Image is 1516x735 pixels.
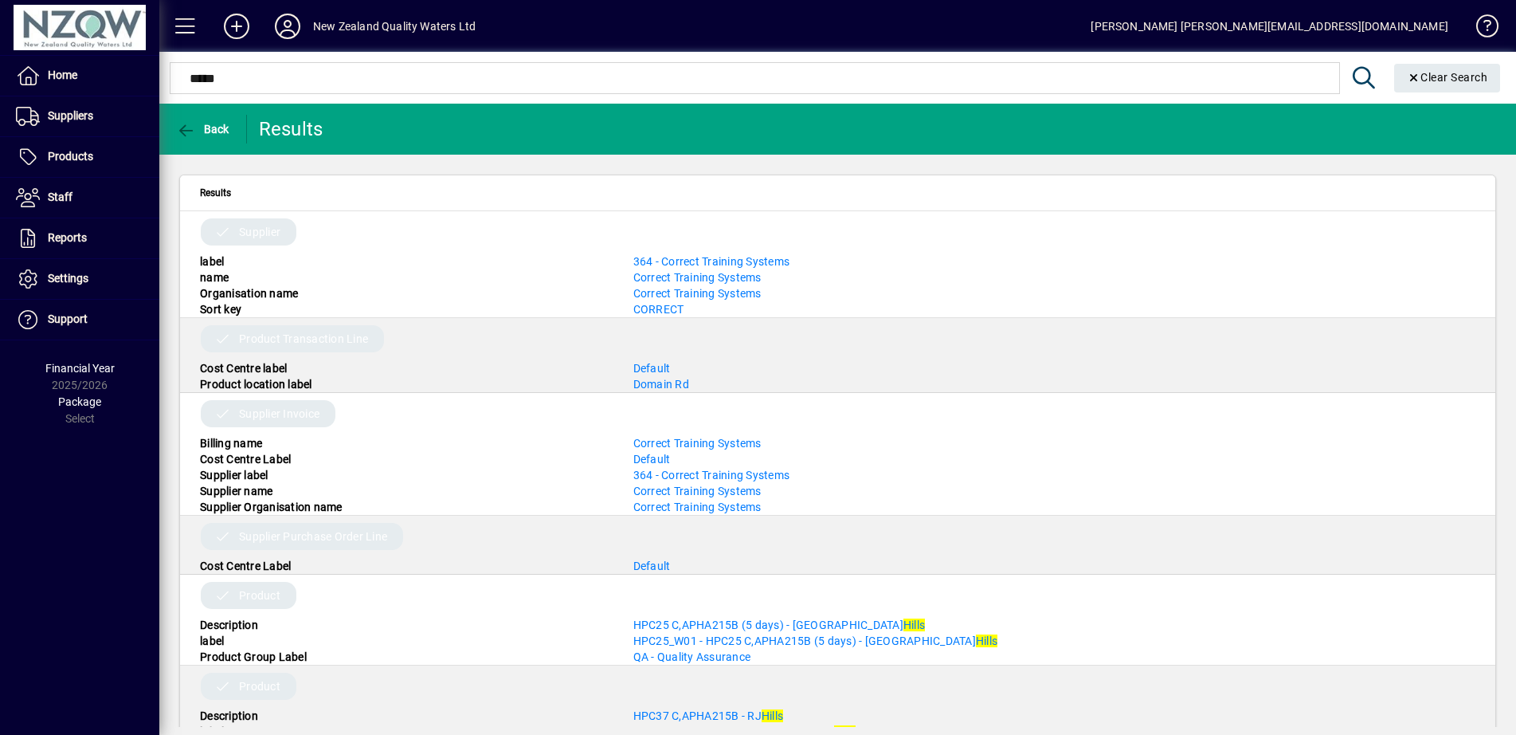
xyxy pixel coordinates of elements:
button: Clear [1394,64,1501,92]
div: [PERSON_NAME] [PERSON_NAME][EMAIL_ADDRESS][DOMAIN_NAME] [1091,14,1448,39]
span: HPC25_W01 - HPC25 C,APHA215B (5 days) - [GEOGRAPHIC_DATA] [633,635,998,647]
a: Domain Rd [633,378,689,391]
button: Add [211,12,262,41]
em: Hills [762,709,783,722]
span: Reports [48,231,87,244]
a: Correct Training Systems [633,271,762,284]
em: Hills [976,635,997,647]
a: Reports [8,218,159,258]
span: Supplier Purchase Order Line [239,529,387,544]
a: Default [633,453,671,466]
div: Cost Centre Label [188,558,621,574]
a: QA - Quality Assurance [633,650,751,663]
span: HPC25 C,APHA215B (5 days) - [GEOGRAPHIC_DATA] [633,619,926,631]
a: Settings [8,259,159,299]
span: Product [239,588,280,603]
span: Results [200,184,231,202]
button: Back [172,115,233,143]
a: HPC37 C,APHA215B - RJHills [633,709,784,722]
span: Home [48,69,77,81]
div: Supplier name [188,483,621,499]
div: Supplier label [188,467,621,483]
span: HPC37 C,APHA215B - RJ [633,709,784,722]
div: Results [259,116,327,142]
span: Back [176,123,229,136]
span: Suppliers [48,109,93,122]
a: Staff [8,178,159,218]
a: Default [633,362,671,375]
a: Suppliers [8,96,159,136]
span: Supplier Invoice [239,406,319,422]
div: New Zealand Quality Waters Ltd [313,14,476,39]
div: Description [188,708,621,724]
div: label [188,633,621,649]
app-page-header-button: Back [159,115,247,143]
span: Product [239,678,280,694]
div: Sort key [188,301,621,317]
button: Profile [262,12,313,41]
a: HPC25 C,APHA215B (5 days) - [GEOGRAPHIC_DATA]Hills [633,619,926,631]
span: Financial Year [45,362,115,375]
a: HPC25_W01 - HPC25 C,APHA215B (5 days) - [GEOGRAPHIC_DATA]Hills [633,635,998,647]
a: 364 - Correct Training Systems [633,469,790,481]
div: Organisation name [188,285,621,301]
span: Package [58,395,101,408]
div: name [188,269,621,285]
span: Support [48,312,88,325]
div: Product Group Label [188,649,621,665]
a: Correct Training Systems [633,437,762,450]
div: Supplier Organisation name [188,499,621,515]
a: Knowledge Base [1464,3,1496,55]
a: Default [633,560,671,572]
div: Description [188,617,621,633]
span: Product Transaction Line [239,331,368,347]
span: Supplier [239,224,280,240]
div: Product location label [188,376,621,392]
a: CORRECT [633,303,684,316]
span: Settings [48,272,88,285]
a: Support [8,300,159,340]
span: Staff [48,191,72,203]
a: Products [8,137,159,177]
div: Cost Centre label [188,360,621,376]
span: Products [48,150,93,163]
em: Hills [903,619,925,631]
span: Clear Search [1407,71,1488,84]
div: label [188,254,621,269]
div: Billing name [188,435,621,451]
a: Correct Training Systems [633,485,762,497]
a: Home [8,56,159,96]
a: 364 - Correct Training Systems [633,255,790,268]
div: Cost Centre Label [188,451,621,467]
a: Correct Training Systems [633,287,762,300]
a: Correct Training Systems [633,501,762,513]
